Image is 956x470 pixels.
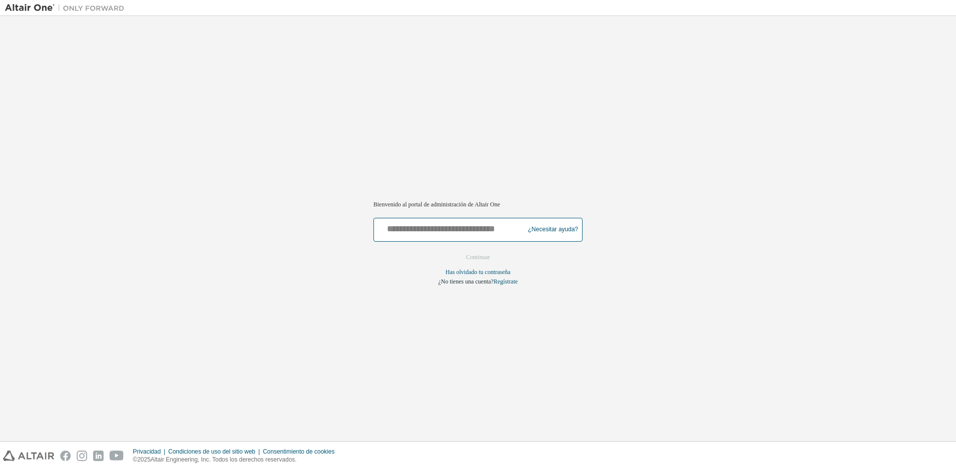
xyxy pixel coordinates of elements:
font: ¿Necesitar ayuda? [528,226,578,233]
img: youtube.svg [110,451,124,461]
font: Privacidad [133,448,161,455]
font: Bienvenido al portal de administración de Altair One [373,201,500,208]
font: Has olvidado tu contraseña [446,269,510,276]
font: Consentimiento de cookies [263,448,335,455]
img: instagram.svg [77,451,87,461]
img: facebook.svg [60,451,71,461]
img: altair_logo.svg [3,451,54,461]
img: linkedin.svg [93,451,104,461]
font: Altair Engineering, Inc. Todos los derechos reservados. [150,456,296,463]
font: 2025 [137,456,151,463]
font: Condiciones de uso del sitio web [168,448,255,455]
img: Altair Uno [5,3,129,13]
a: Regístrate [493,278,518,285]
a: ¿Necesitar ayuda? [528,229,578,230]
font: ¿No tienes una cuenta? [438,278,493,285]
font: © [133,456,137,463]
